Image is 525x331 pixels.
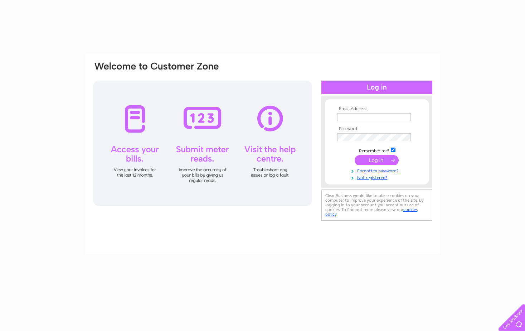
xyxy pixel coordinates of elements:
input: Submit [355,155,399,165]
a: cookies policy [325,207,418,217]
a: Not registered? [337,174,418,181]
th: Email Address: [335,106,418,111]
th: Password: [335,126,418,131]
div: Clear Business would like to place cookies on your computer to improve your experience of the sit... [321,190,432,221]
a: Forgotten password? [337,167,418,174]
td: Remember me? [335,147,418,154]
